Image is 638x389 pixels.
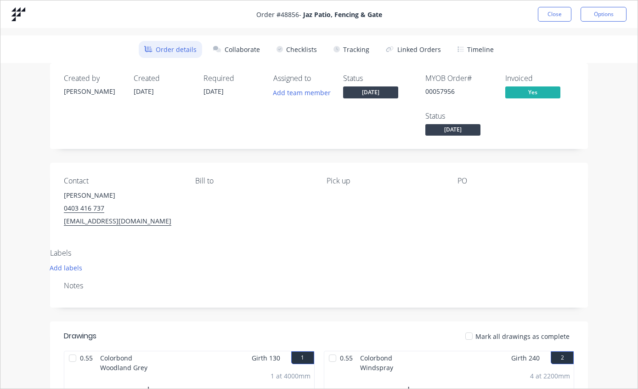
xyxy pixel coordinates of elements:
strong: Jaz Patio, Fencing & Gate [303,10,382,19]
div: Status [343,74,398,83]
div: Pick up [327,177,443,185]
div: Labels [50,249,266,257]
div: 1 at 4000mm [271,371,311,381]
div: Required [203,74,259,83]
button: [DATE] [425,124,480,138]
button: 1 [291,351,314,364]
div: Notes [64,281,574,290]
div: Status [425,112,494,120]
span: [DATE] [203,87,224,96]
span: 0.55 [336,351,356,367]
button: 2 [551,351,574,364]
div: Created [134,74,189,83]
span: Order # 48856 - [256,10,382,19]
button: Order details [139,41,202,58]
button: Tracking [328,41,375,58]
div: Assigned to [273,74,328,83]
span: Girth 130 [252,351,280,365]
button: Add team member [268,86,336,99]
span: Colorbond Woodland Grey [96,351,161,367]
div: MYOB Order # [425,74,494,83]
button: Add team member [273,86,336,99]
button: [DATE] [343,86,398,100]
div: 4 at 2200mm [530,371,570,381]
button: Timeline [452,41,499,58]
div: [PERSON_NAME]0403 416 737[EMAIL_ADDRESS][DOMAIN_NAME] [64,189,181,228]
span: 0.55 [76,351,96,367]
button: Add labels [45,262,87,274]
button: Linked Orders [380,41,446,58]
div: [PERSON_NAME] [64,86,119,96]
button: Collaborate [208,41,265,58]
button: Options [581,7,627,22]
div: [PERSON_NAME] [64,189,181,202]
div: Drawings [64,331,96,342]
span: Girth 240 [511,351,540,365]
div: Invoiced [505,74,574,83]
div: 00057956 [425,86,494,96]
span: Colorbond Windspray [356,351,421,367]
span: [DATE] [134,87,154,96]
div: Created by [64,74,119,83]
button: Close [538,7,571,22]
button: Checklists [271,41,322,58]
div: PO [457,177,574,185]
img: Factory [11,7,25,21]
div: Bill to [195,177,312,185]
span: [DATE] [425,124,480,136]
span: Yes [505,86,560,98]
span: [DATE] [343,86,398,98]
div: Contact [64,177,181,185]
span: Mark all drawings as complete [475,332,570,341]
